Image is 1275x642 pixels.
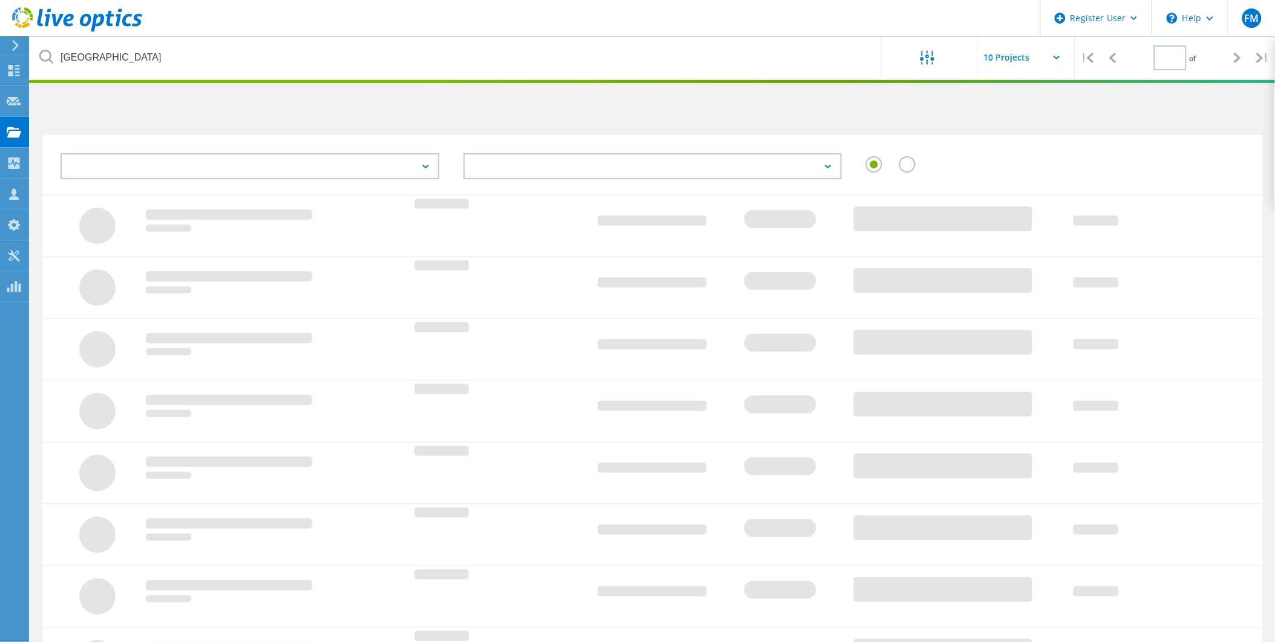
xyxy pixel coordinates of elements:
span: FM [1244,13,1259,23]
span: of [1190,53,1196,64]
div: | [1250,36,1275,79]
svg: \n [1167,13,1178,24]
a: Live Optics Dashboard [12,25,142,34]
input: undefined [30,36,882,79]
div: | [1075,36,1100,79]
